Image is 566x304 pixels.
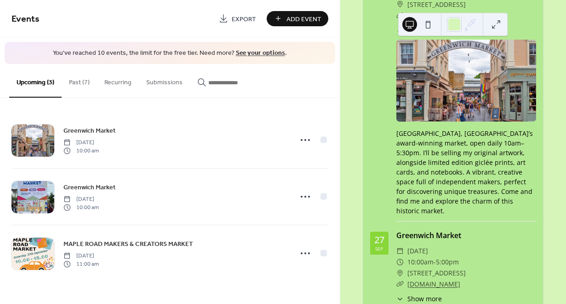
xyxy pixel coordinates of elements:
div: [GEOGRAPHIC_DATA], [GEOGRAPHIC_DATA]’s award-winning market, open daily 10am–5:30pm. I’ll be sell... [396,129,536,216]
div: ​ [396,279,404,290]
button: Past (7) [62,64,97,97]
div: ​ [396,25,404,35]
span: Show more [407,294,442,304]
button: Upcoming (3) [9,64,62,98]
span: You've reached 10 events, the limit for the free tier. Need more? . [14,49,326,58]
span: [STREET_ADDRESS] [407,268,466,279]
div: ​ [396,294,404,304]
div: ​ [396,246,404,257]
button: ​Show more [396,294,442,304]
span: 10:00 am [63,147,99,155]
button: Recurring [97,64,139,97]
div: ​ [396,268,404,279]
span: [DATE] [63,195,99,203]
span: Export [232,14,256,24]
span: 11:00 am [63,260,99,269]
button: ​Show less [396,25,438,35]
a: Greenwich Market [63,182,116,193]
a: MAPLE ROAD MAKERS & CREATORS MARKET [63,239,193,249]
span: Events [11,10,40,28]
a: See your options [236,47,285,59]
img: img_W4Bpekv0452xaQJV2EN79.800px.jpg [396,40,536,122]
span: MAPLE ROAD MAKERS & CREATORS MARKET [63,239,193,249]
span: 5:00pm [436,257,459,268]
button: Submissions [139,64,190,97]
span: Greenwich Market [63,126,116,135]
a: [DOMAIN_NAME] [407,280,460,288]
a: Export [212,11,263,26]
a: [DOMAIN_NAME] [407,11,460,19]
span: [DATE] [63,138,99,146]
span: - [434,257,436,268]
span: 10:00am [407,257,434,268]
span: 10:00 am [63,204,99,212]
div: 27 [374,235,384,245]
span: [DATE] [407,246,428,257]
div: Sep [375,246,383,251]
div: ​ [396,257,404,268]
a: Greenwich Market [396,230,461,240]
div: ​ [396,10,404,21]
a: Greenwich Market [63,125,116,136]
span: [DATE] [63,251,99,260]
